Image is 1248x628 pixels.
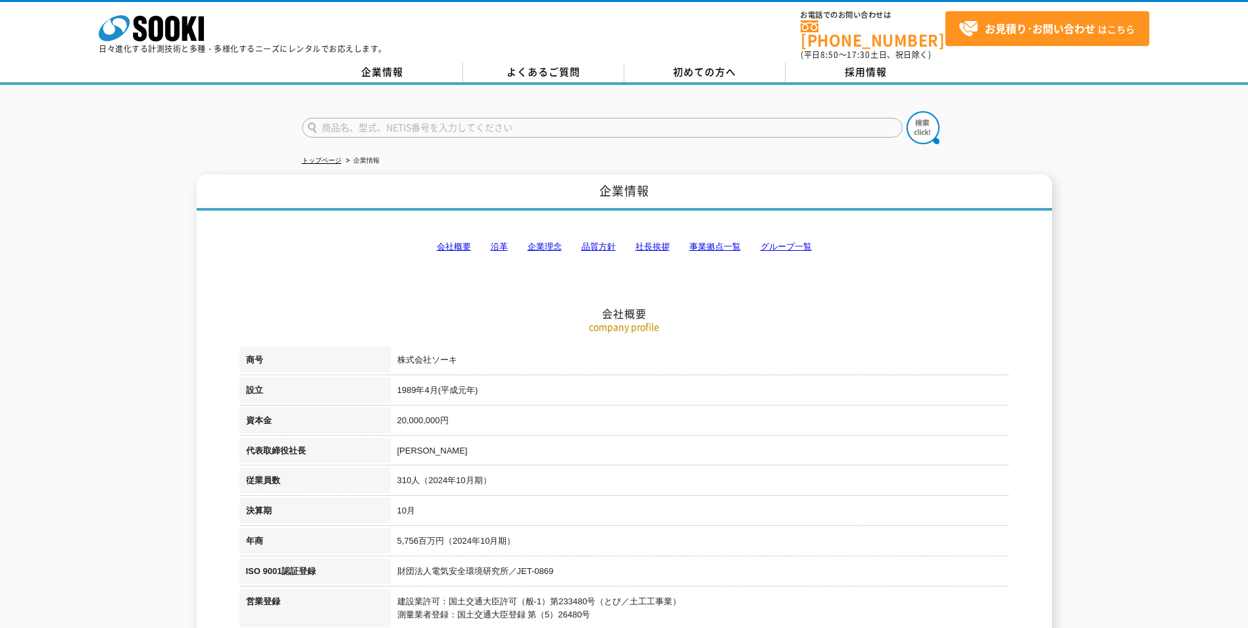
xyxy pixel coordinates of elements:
a: トップページ [302,157,341,164]
th: ISO 9001認証登録 [239,558,391,589]
th: 代表取締役社長 [239,438,391,468]
a: 会社概要 [437,242,471,251]
th: 資本金 [239,407,391,438]
a: よくあるご質問 [463,63,624,82]
td: [PERSON_NAME] [391,438,1009,468]
p: company profile [239,320,1009,334]
td: 310人（2024年10月期） [391,467,1009,498]
h1: 企業情報 [197,174,1052,211]
span: 17:30 [847,49,870,61]
td: 5,756百万円（2024年10月期） [391,528,1009,558]
td: 1989年4月(平成元年) [391,377,1009,407]
input: 商品名、型式、NETIS番号を入力してください [302,118,903,138]
a: 企業情報 [302,63,463,82]
a: 沿革 [491,242,508,251]
a: 採用情報 [786,63,947,82]
th: 従業員数 [239,467,391,498]
a: 企業理念 [528,242,562,251]
th: 年商 [239,528,391,558]
a: 事業拠点一覧 [689,242,741,251]
a: グループ一覧 [761,242,812,251]
strong: お見積り･お問い合わせ [985,20,1095,36]
a: 初めての方へ [624,63,786,82]
h2: 会社概要 [239,175,1009,321]
td: 10月 [391,498,1009,528]
td: 株式会社ソーキ [391,347,1009,377]
p: 日々進化する計測技術と多種・多様化するニーズにレンタルでお応えします。 [99,45,387,53]
a: お見積り･お問い合わせはこちら [945,11,1149,46]
li: 企業情報 [343,154,380,168]
th: 設立 [239,377,391,407]
span: はこちら [959,19,1135,39]
td: 財団法人電気安全環境研究所／JET-0869 [391,558,1009,589]
span: 8:50 [820,49,839,61]
th: 決算期 [239,498,391,528]
td: 20,000,000円 [391,407,1009,438]
a: 社長挨拶 [636,242,670,251]
span: 初めての方へ [673,65,736,79]
span: (平日 ～ 土日、祝日除く) [801,49,931,61]
a: 品質方針 [582,242,616,251]
a: [PHONE_NUMBER] [801,20,945,47]
span: お電話でのお問い合わせは [801,11,945,19]
img: btn_search.png [907,111,939,144]
th: 商号 [239,347,391,377]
